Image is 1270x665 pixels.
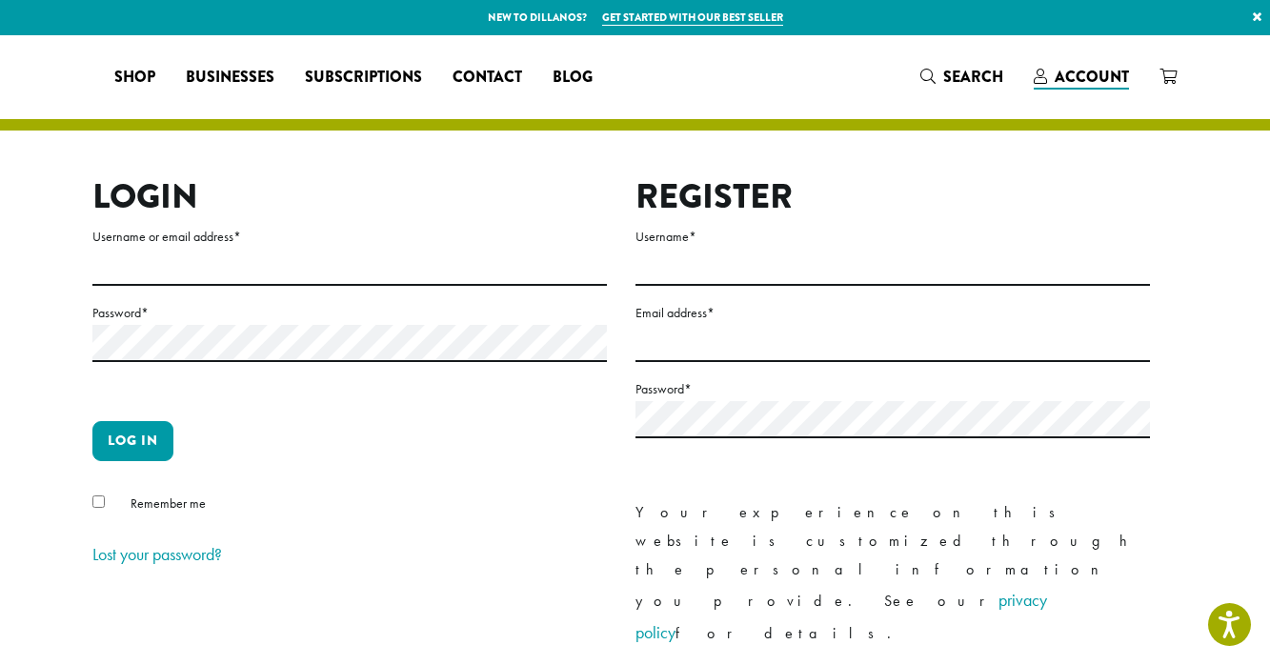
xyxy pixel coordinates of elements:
span: Remember me [131,494,206,512]
span: Search [943,66,1003,88]
label: Username or email address [92,225,607,249]
h2: Login [92,176,607,217]
a: Lost your password? [92,543,222,565]
span: Account [1055,66,1129,88]
button: Log in [92,421,173,461]
span: Shop [114,66,155,90]
span: Contact [453,66,522,90]
label: Username [635,225,1150,249]
span: Blog [553,66,593,90]
label: Password [92,301,607,325]
p: Your experience on this website is customized through the personal information you provide. See o... [635,498,1150,649]
label: Email address [635,301,1150,325]
label: Password [635,377,1150,401]
a: Shop [99,62,171,92]
h2: Register [635,176,1150,217]
a: Search [905,61,1018,92]
span: Businesses [186,66,274,90]
span: Subscriptions [305,66,422,90]
a: Get started with our best seller [602,10,783,26]
a: privacy policy [635,589,1047,643]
